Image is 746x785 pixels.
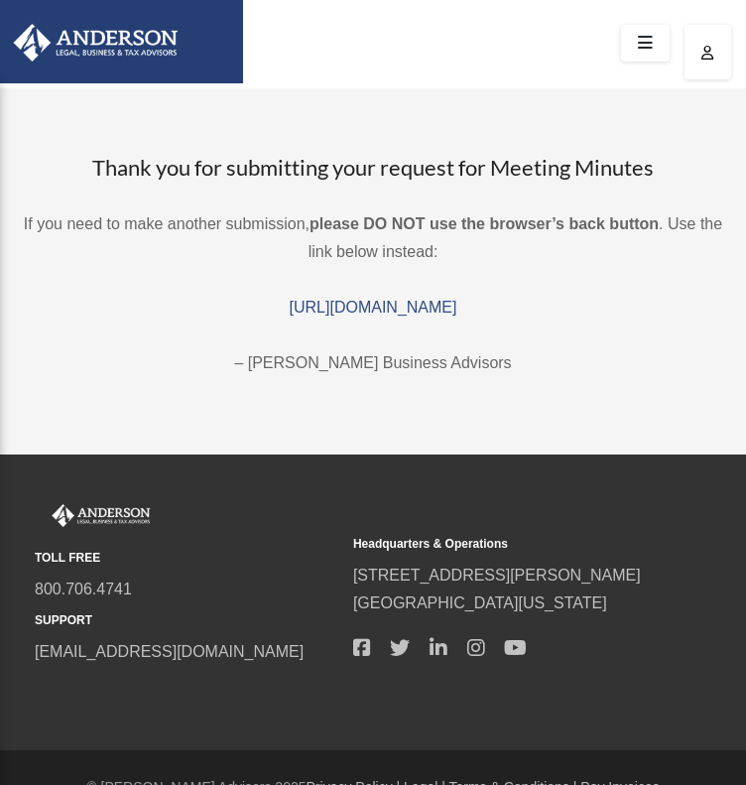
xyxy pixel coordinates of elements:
[353,534,658,555] small: Headquarters & Operations
[353,594,607,611] a: [GEOGRAPHIC_DATA][US_STATE]
[35,504,154,527] img: Anderson Advisors Platinum Portal
[15,210,731,266] p: If you need to make another submission, . Use the link below instead:
[353,567,641,584] a: [STREET_ADDRESS][PERSON_NAME]
[35,581,132,597] a: 800.706.4741
[290,299,457,316] a: [URL][DOMAIN_NAME]
[15,349,731,377] p: – [PERSON_NAME] Business Advisors
[35,643,304,660] a: [EMAIL_ADDRESS][DOMAIN_NAME]
[35,548,339,569] small: TOLL FREE
[310,215,659,232] b: please DO NOT use the browser’s back button
[35,610,339,631] small: SUPPORT
[15,153,731,184] h3: Thank you for submitting your request for Meeting Minutes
